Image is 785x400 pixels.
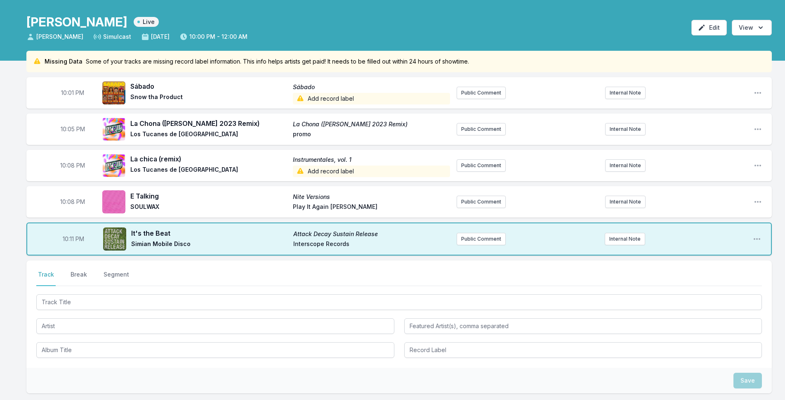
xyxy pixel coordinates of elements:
[131,240,288,250] span: Simian Mobile Disco
[130,154,288,164] span: La chica (remix)
[754,89,762,97] button: Open playlist item options
[605,87,646,99] button: Internal Note
[457,159,506,172] button: Public Comment
[605,123,646,135] button: Internal Note
[93,33,131,41] span: Simulcast
[293,240,450,250] span: Interscope Records
[605,233,645,245] button: Internal Note
[60,198,85,206] span: Timestamp
[293,130,450,140] span: promo
[36,342,394,358] input: Album Title
[130,81,288,91] span: Sábado
[26,33,83,41] span: [PERSON_NAME]
[102,81,125,104] img: Sábado
[293,203,450,213] span: Play It Again [PERSON_NAME]
[134,17,159,27] span: Live
[293,120,450,128] span: La Chona ([PERSON_NAME] 2023 Remix)
[691,20,727,36] button: Edit
[130,93,288,104] span: Snow tha Product
[293,166,450,177] span: Add record label
[457,233,506,245] button: Public Comment
[61,89,84,97] span: Timestamp
[754,125,762,133] button: Open playlist item options
[457,123,506,135] button: Public Comment
[103,227,126,251] img: Attack Decay Sustain Release
[754,161,762,170] button: Open playlist item options
[732,20,772,36] button: Open options
[102,190,125,213] img: Nite Versions
[131,228,288,238] span: It's the Beat
[130,118,288,128] span: La Chona ([PERSON_NAME] 2023 Remix)
[179,33,248,41] span: 10:00 PM - 12:00 AM
[404,342,762,358] input: Record Label
[293,156,450,164] span: Instrumentales, vol. 1
[605,159,646,172] button: Internal Note
[102,154,125,177] img: Instrumentales, vol. 1
[293,230,450,238] span: Attack Decay Sustain Release
[293,193,450,201] span: Nite Versions
[130,191,288,201] span: E Talking
[733,373,762,388] button: Save
[36,318,394,334] input: Artist
[293,83,450,91] span: Sábado
[457,196,506,208] button: Public Comment
[457,87,506,99] button: Public Comment
[102,270,131,286] button: Segment
[86,57,469,66] span: Some of your tracks are missing record label information. This info helps artists get paid! It ne...
[404,318,762,334] input: Featured Artist(s), comma separated
[130,166,288,177] span: Los Tucanes de [GEOGRAPHIC_DATA]
[753,235,761,243] button: Open playlist item options
[130,130,288,140] span: Los Tucanes de [GEOGRAPHIC_DATA]
[26,14,127,29] h1: [PERSON_NAME]
[102,118,125,141] img: La Chona (Chan 2023 Remix)
[63,235,84,243] span: Timestamp
[605,196,646,208] button: Internal Note
[130,203,288,213] span: SOULWAX
[36,294,762,310] input: Track Title
[45,57,83,66] span: Missing Data
[141,33,170,41] span: [DATE]
[60,161,85,170] span: Timestamp
[61,125,85,133] span: Timestamp
[36,270,56,286] button: Track
[69,270,89,286] button: Break
[754,198,762,206] button: Open playlist item options
[293,93,450,104] span: Add record label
